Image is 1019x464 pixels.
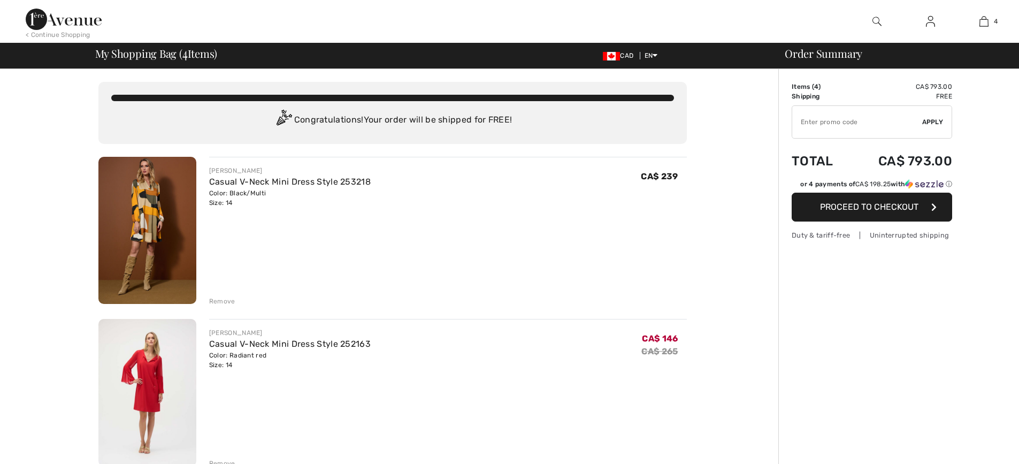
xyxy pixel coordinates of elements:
span: CA$ 146 [642,333,678,344]
img: My Info [926,15,935,28]
button: Proceed to Checkout [792,193,952,222]
td: Free [849,92,952,101]
img: Canadian Dollar [603,52,620,60]
td: Total [792,143,849,179]
a: 4 [957,15,1010,28]
span: Proceed to Checkout [820,202,918,212]
a: Casual V-Neck Mini Dress Style 252163 [209,339,371,349]
td: Shipping [792,92,849,101]
span: CA$ 198.25 [855,180,891,188]
span: My Shopping Bag ( Items) [95,48,218,59]
span: EN [645,52,658,59]
span: 4 [814,83,818,90]
div: Color: Radiant red Size: 14 [209,351,371,370]
td: CA$ 793.00 [849,143,952,179]
a: Casual V-Neck Mini Dress Style 253218 [209,177,371,187]
span: 4 [182,45,188,59]
span: 4 [994,17,998,26]
div: Duty & tariff-free | Uninterrupted shipping [792,230,952,240]
a: Sign In [917,15,944,28]
img: Congratulation2.svg [273,110,294,131]
div: Order Summary [772,48,1013,59]
div: Remove [209,296,235,306]
div: < Continue Shopping [26,30,90,40]
div: Color: Black/Multi Size: 14 [209,188,371,208]
div: or 4 payments of with [800,179,952,189]
img: My Bag [979,15,989,28]
td: Items ( ) [792,82,849,92]
img: Sezzle [905,179,944,189]
div: Congratulations! Your order will be shipped for FREE! [111,110,674,131]
span: CAD [603,52,638,59]
td: CA$ 793.00 [849,82,952,92]
div: or 4 payments ofCA$ 198.25withSezzle Click to learn more about Sezzle [792,179,952,193]
input: Promo code [792,106,922,138]
span: Apply [922,117,944,127]
img: 1ère Avenue [26,9,102,30]
img: search the website [872,15,882,28]
span: CA$ 239 [641,171,678,181]
div: [PERSON_NAME] [209,166,371,176]
img: Casual V-Neck Mini Dress Style 253218 [98,157,196,304]
s: CA$ 265 [641,346,678,356]
div: [PERSON_NAME] [209,328,371,338]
